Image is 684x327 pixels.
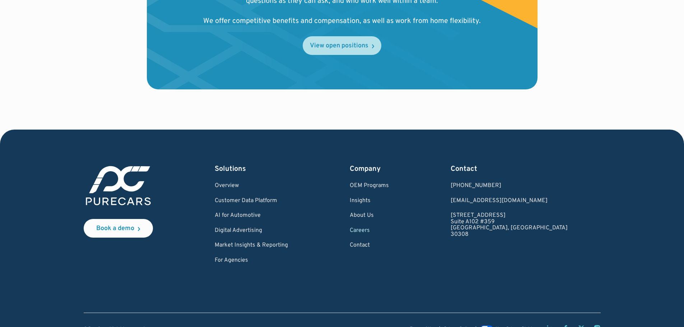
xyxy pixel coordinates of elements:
a: AI for Automotive [215,212,288,219]
a: About Us [350,212,389,219]
a: Digital Advertising [215,228,288,234]
div: Contact [451,164,568,174]
a: Customer Data Platform [215,198,288,204]
a: Overview [215,183,288,189]
a: Careers [350,228,389,234]
a: Book a demo [84,219,153,238]
a: OEM Programs [350,183,389,189]
a: Market Insights & Reporting [215,242,288,249]
a: View open positions [303,36,381,55]
a: [STREET_ADDRESS]Suite A102 #359[GEOGRAPHIC_DATA], [GEOGRAPHIC_DATA]30308 [451,212,568,238]
div: Book a demo [96,225,134,232]
a: Contact [350,242,389,249]
a: Email us [451,198,568,204]
div: View open positions [310,43,368,49]
div: [PHONE_NUMBER] [451,183,568,189]
a: Insights [350,198,389,204]
img: purecars logo [84,164,153,207]
a: For Agencies [215,257,288,264]
div: Company [350,164,389,174]
div: Solutions [215,164,288,174]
